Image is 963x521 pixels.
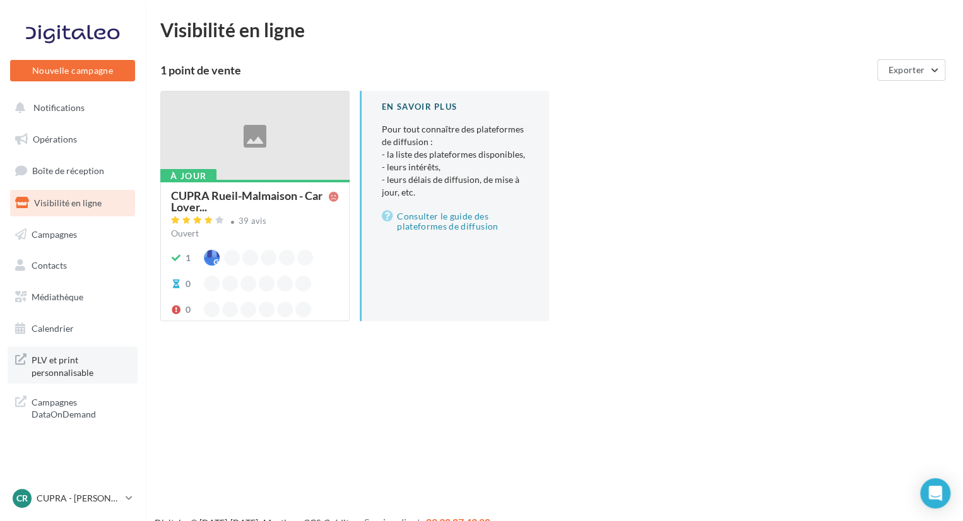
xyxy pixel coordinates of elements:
p: Pour tout connaître des plateformes de diffusion : [382,123,529,199]
span: Exporter [888,64,925,75]
span: PLV et print personnalisable [32,351,130,378]
a: Opérations [8,126,138,153]
button: Exporter [877,59,945,81]
div: 1 point de vente [160,64,872,76]
span: Médiathèque [32,291,83,302]
span: Contacts [32,260,67,271]
a: PLV et print personnalisable [8,346,138,383]
a: Contacts [8,252,138,279]
li: - la liste des plateformes disponibles, [382,148,529,161]
div: 1 [186,252,191,264]
div: 39 avis [239,217,266,225]
span: CUPRA Rueil-Malmaison - Car Lover... [171,190,329,213]
span: Calendrier [32,323,74,334]
li: - leurs délais de diffusion, de mise à jour, etc. [382,173,529,199]
a: CR CUPRA - [PERSON_NAME] [10,486,135,510]
span: CR [16,492,28,505]
p: CUPRA - [PERSON_NAME] [37,492,121,505]
span: Visibilité en ligne [34,197,102,208]
a: Boîte de réception [8,157,138,184]
a: 39 avis [171,214,339,230]
a: Visibilité en ligne [8,190,138,216]
li: - leurs intérêts, [382,161,529,173]
a: Médiathèque [8,284,138,310]
div: 0 [186,303,191,316]
div: Visibilité en ligne [160,20,948,39]
button: Nouvelle campagne [10,60,135,81]
div: Open Intercom Messenger [920,478,950,508]
span: Boîte de réception [32,165,104,176]
span: Opérations [33,134,77,144]
div: En savoir plus [382,101,529,113]
button: Notifications [8,95,133,121]
div: 0 [186,278,191,290]
span: Campagnes [32,228,77,239]
a: Consulter le guide des plateformes de diffusion [382,209,529,234]
a: Campagnes [8,221,138,248]
div: À jour [160,169,216,183]
span: Campagnes DataOnDemand [32,394,130,421]
a: Calendrier [8,315,138,342]
span: Notifications [33,102,85,113]
a: Campagnes DataOnDemand [8,389,138,426]
span: Ouvert [171,228,199,238]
